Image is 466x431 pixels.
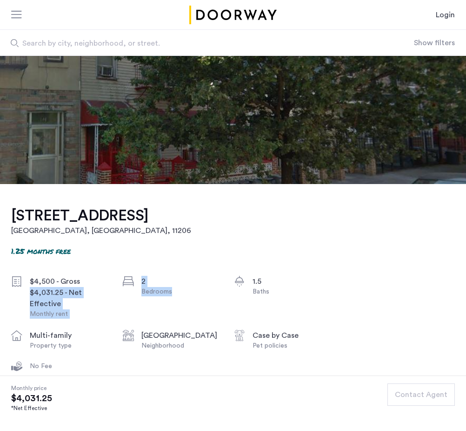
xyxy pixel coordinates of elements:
[141,287,220,296] div: Bedrooms
[30,330,108,341] div: multi-family
[436,9,455,21] a: Login
[387,383,455,406] button: button
[30,341,108,350] div: Property type
[11,225,191,236] h2: [GEOGRAPHIC_DATA], [GEOGRAPHIC_DATA] , 11206
[11,383,52,393] span: Monthly price
[141,276,220,287] div: 2
[253,287,331,296] div: Baths
[22,38,353,49] span: Search by city, neighborhood, or street.
[30,362,108,371] div: No Fee
[253,276,331,287] div: 1.5
[11,206,191,225] h1: [STREET_ADDRESS]
[11,206,191,236] a: [STREET_ADDRESS][GEOGRAPHIC_DATA], [GEOGRAPHIC_DATA], 11206
[11,404,52,412] div: *Net Effective
[253,330,331,341] div: Case by Case
[11,393,52,404] span: $4,031.25
[30,287,108,309] div: $4,031.25 - Net Effective
[187,6,279,24] a: Cazamio Logo
[187,6,279,24] img: logo
[253,341,331,350] div: Pet policies
[141,341,220,350] div: Neighborhood
[30,276,108,287] div: $4,500 - Gross
[11,246,71,256] p: 1.25 months free
[414,37,455,48] button: Show or hide filters
[30,309,108,319] div: Monthly rent
[141,330,220,341] div: [GEOGRAPHIC_DATA]
[395,389,447,400] span: Contact Agent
